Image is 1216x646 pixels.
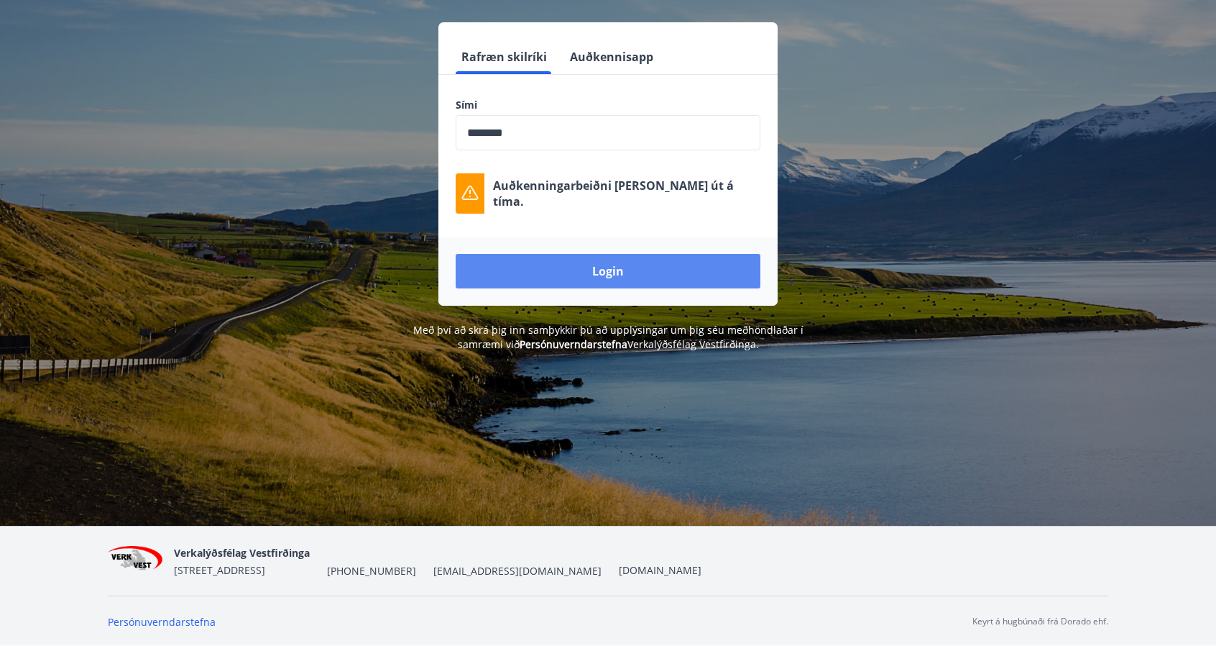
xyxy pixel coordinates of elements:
button: Rafræn skilríki [456,40,553,74]
p: Keyrt á hugbúnaði frá Dorado ehf. [972,615,1108,628]
a: Persónuverndarstefna [108,615,216,629]
span: [EMAIL_ADDRESS][DOMAIN_NAME] [433,564,602,578]
label: Sími [456,98,760,112]
span: [STREET_ADDRESS] [174,563,265,577]
span: [PHONE_NUMBER] [327,564,416,578]
a: Persónuverndarstefna [520,337,627,351]
p: Auðkenningarbeiðni [PERSON_NAME] út á tíma. [493,178,760,209]
a: [DOMAIN_NAME] [619,563,701,577]
span: Með því að skrá þig inn samþykkir þú að upplýsingar um þig séu meðhöndlaðar í samræmi við Verkalý... [413,323,803,351]
span: Verkalýðsfélag Vestfirðinga [174,546,310,560]
img: jihgzMk4dcgjRAW2aMgpbAqQEG7LZi0j9dOLAUvz.png [108,546,162,577]
button: Login [456,254,760,288]
button: Auðkennisapp [564,40,659,74]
